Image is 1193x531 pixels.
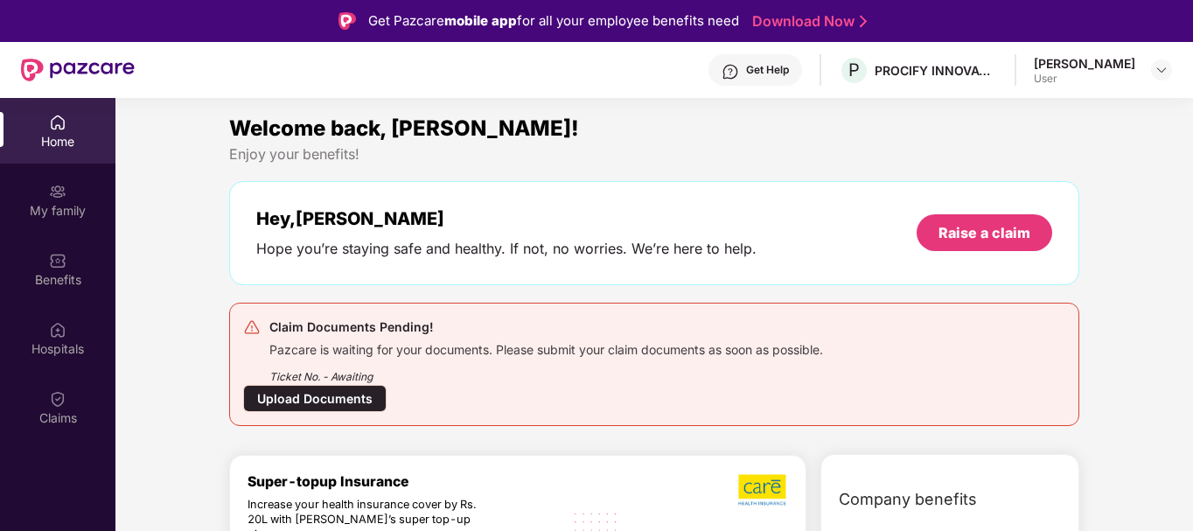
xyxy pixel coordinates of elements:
[49,183,66,200] img: svg+xml;base64,PHN2ZyB3aWR0aD0iMjAiIGhlaWdodD0iMjAiIHZpZXdCb3g9IjAgMCAyMCAyMCIgZmlsbD0ibm9uZSIgeG...
[256,240,757,258] div: Hope you’re staying safe and healthy. If not, no worries. We’re here to help.
[1034,72,1135,86] div: User
[444,12,517,29] strong: mobile app
[269,358,823,385] div: Ticket No. - Awaiting
[746,63,789,77] div: Get Help
[338,12,356,30] img: Logo
[21,59,135,81] img: New Pazcare Logo
[243,385,387,412] div: Upload Documents
[49,390,66,408] img: svg+xml;base64,PHN2ZyBpZD0iQ2xhaW0iIHhtbG5zPSJodHRwOi8vd3d3LnczLm9yZy8yMDAwL3N2ZyIgd2lkdGg9IjIwIi...
[229,145,1079,164] div: Enjoy your benefits!
[49,252,66,269] img: svg+xml;base64,PHN2ZyBpZD0iQmVuZWZpdHMiIHhtbG5zPSJodHRwOi8vd3d3LnczLm9yZy8yMDAwL3N2ZyIgd2lkdGg9Ij...
[839,487,977,512] span: Company benefits
[722,63,739,80] img: svg+xml;base64,PHN2ZyBpZD0iSGVscC0zMngzMiIgeG1sbnM9Imh0dHA6Ly93d3cudzMub3JnLzIwMDAvc3ZnIiB3aWR0aD...
[848,59,860,80] span: P
[49,114,66,131] img: svg+xml;base64,PHN2ZyBpZD0iSG9tZSIgeG1sbnM9Imh0dHA6Ly93d3cudzMub3JnLzIwMDAvc3ZnIiB3aWR0aD0iMjAiIG...
[875,62,997,79] div: PROCIFY INNOVATIONS PRIVATE LIMITED
[752,12,862,31] a: Download Now
[229,115,579,141] span: Welcome back, [PERSON_NAME]!
[49,321,66,339] img: svg+xml;base64,PHN2ZyBpZD0iSG9zcGl0YWxzIiB4bWxucz0iaHR0cDovL3d3dy53My5vcmcvMjAwMC9zdmciIHdpZHRoPS...
[738,473,788,507] img: b5dec4f62d2307b9de63beb79f102df3.png
[1155,63,1169,77] img: svg+xml;base64,PHN2ZyBpZD0iRHJvcGRvd24tMzJ4MzIiIHhtbG5zPSJodHRwOi8vd3d3LnczLm9yZy8yMDAwL3N2ZyIgd2...
[1034,55,1135,72] div: [PERSON_NAME]
[248,473,563,490] div: Super-topup Insurance
[860,12,867,31] img: Stroke
[256,208,757,229] div: Hey, [PERSON_NAME]
[269,338,823,358] div: Pazcare is waiting for your documents. Please submit your claim documents as soon as possible.
[243,318,261,336] img: svg+xml;base64,PHN2ZyB4bWxucz0iaHR0cDovL3d3dy53My5vcmcvMjAwMC9zdmciIHdpZHRoPSIyNCIgaGVpZ2h0PSIyNC...
[938,223,1030,242] div: Raise a claim
[368,10,739,31] div: Get Pazcare for all your employee benefits need
[269,317,823,338] div: Claim Documents Pending!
